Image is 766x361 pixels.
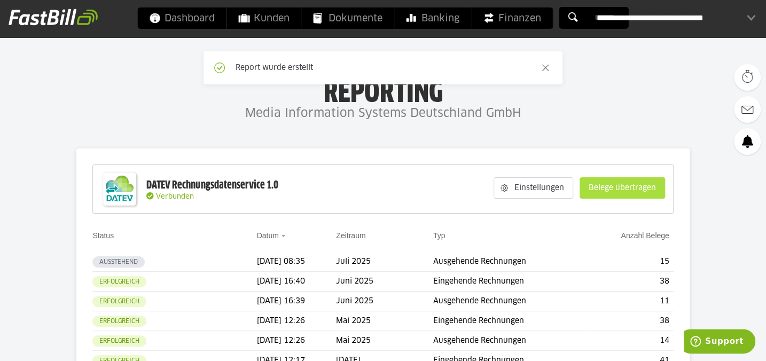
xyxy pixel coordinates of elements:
td: Juli 2025 [336,252,433,272]
td: 15 [587,252,673,272]
td: Mai 2025 [336,331,433,351]
span: Dokumente [314,7,382,29]
td: 38 [587,272,673,292]
iframe: Öffnet ein Widget, in dem Sie weitere Informationen finden [684,329,755,356]
td: Eingehende Rechnungen [433,311,587,331]
td: 11 [587,292,673,311]
span: Banking [407,7,459,29]
td: Ausgehende Rechnungen [433,331,587,351]
td: Juni 2025 [336,272,433,292]
td: [DATE] 16:39 [257,292,337,311]
span: Verbunden [156,193,194,200]
sl-badge: Erfolgreich [92,335,146,347]
a: Dokumente [302,7,394,29]
td: 38 [587,311,673,331]
a: Status [92,231,114,240]
a: Datum [257,231,279,240]
sl-button: Belege übertragen [580,177,665,199]
span: Dashboard [150,7,215,29]
a: Dashboard [138,7,226,29]
a: Zeitraum [336,231,365,240]
td: Ausgehende Rechnungen [433,252,587,272]
td: Juni 2025 [336,292,433,311]
a: Typ [433,231,445,240]
td: Mai 2025 [336,311,433,331]
img: DATEV-Datenservice Logo [98,168,141,210]
sl-badge: Erfolgreich [92,296,146,307]
sl-badge: Ausstehend [92,256,145,268]
span: Kunden [239,7,290,29]
td: 14 [587,331,673,351]
span: Finanzen [483,7,541,29]
a: Anzahl Belege [621,231,669,240]
td: [DATE] 08:35 [257,252,337,272]
td: [DATE] 12:26 [257,311,337,331]
sl-badge: Erfolgreich [92,276,146,287]
img: sort_desc.gif [281,235,288,237]
a: Banking [395,7,471,29]
td: Eingehende Rechnungen [433,272,587,292]
sl-badge: Erfolgreich [92,316,146,327]
img: fastbill_logo_white.png [9,9,98,26]
td: [DATE] 16:40 [257,272,337,292]
sl-button: Einstellungen [494,177,573,199]
div: DATEV Rechnungsdatenservice 1.0 [146,178,278,192]
a: Finanzen [472,7,553,29]
a: Kunden [227,7,301,29]
td: [DATE] 12:26 [257,331,337,351]
td: Ausgehende Rechnungen [433,292,587,311]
